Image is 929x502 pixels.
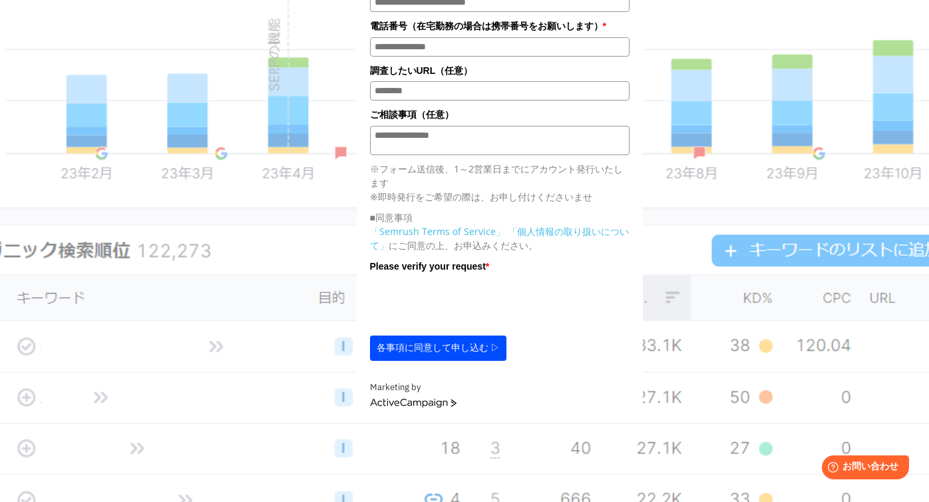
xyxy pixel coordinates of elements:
[370,162,630,204] p: ※フォーム送信後、1～2営業日までにアカウント発行いたします ※即時発行をご希望の際は、お申し付けくださいませ
[370,225,629,252] a: 「個人情報の取り扱いについて」
[370,19,630,33] label: 電話番号（在宅勤務の場合は携帯番号をお願いします）
[811,450,914,487] iframe: Help widget launcher
[370,224,630,252] p: にご同意の上、お申込みください。
[370,63,630,78] label: 調査したいURL（任意）
[370,210,630,224] p: ■同意事項
[370,336,507,361] button: 各事項に同意して申し込む ▷
[370,225,505,238] a: 「Semrush Terms of Service」
[370,107,630,122] label: ご相談事項（任意）
[370,259,630,274] label: Please verify your request
[370,381,630,395] div: Marketing by
[370,277,572,329] iframe: reCAPTCHA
